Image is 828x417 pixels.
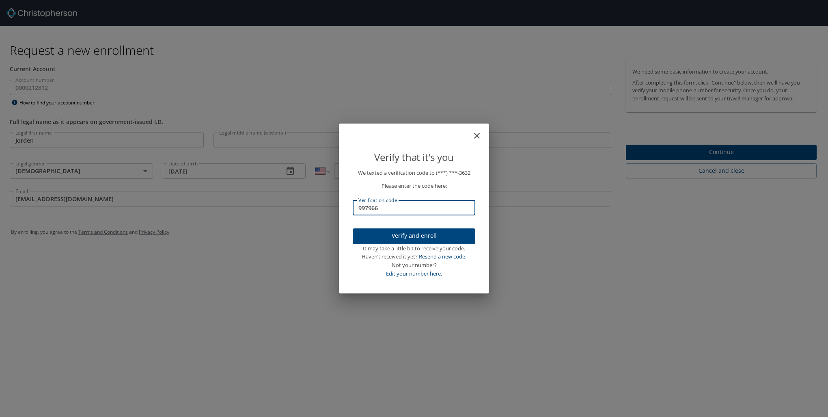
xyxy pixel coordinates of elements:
div: It may take a little bit to receive your code. [353,244,475,253]
a: Edit your number here. [386,270,442,277]
a: Resend a new code. [419,253,466,260]
button: close [476,127,486,137]
span: Verify and enroll [359,231,469,241]
p: We texted a verification code to (***) ***- 3632 [353,169,475,177]
button: Verify and enroll [353,228,475,244]
p: Please enter the code here: [353,182,475,190]
div: Haven’t received it yet? [353,252,475,261]
p: Verify that it's you [353,150,475,165]
div: Not your number? [353,261,475,269]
